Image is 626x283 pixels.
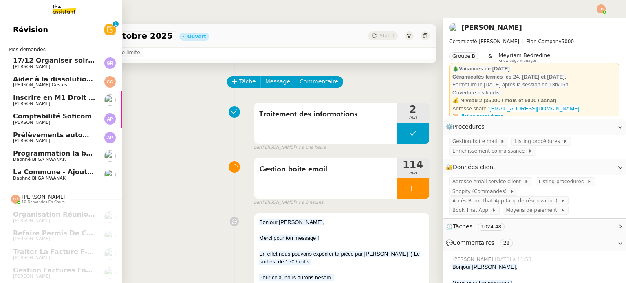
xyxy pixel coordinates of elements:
span: [PERSON_NAME] [13,101,50,106]
img: users%2FKPVW5uJ7nAf2BaBJPZnFMauzfh73%2Favatar%2FDigitalCollectionThumbnailHandler.jpeg [104,169,116,180]
span: Bonjour [PERSON_NAME], [452,264,517,270]
span: Programmation la briqueterie - Non prioritaire [13,149,184,157]
strong: 💰 Niveau 2 (3500€ / mois et 500€ / achat) [452,97,556,103]
img: users%2FPVo4U3nC6dbZZPS5thQt7kGWk8P2%2Favatar%2F1516997780130.jpeg [104,211,116,223]
span: 🔐 [446,162,499,172]
span: 5000 [562,39,574,44]
span: Révision [13,24,48,36]
div: 💬Commentaires 28 [443,235,626,251]
img: svg [104,113,116,125]
img: svg [11,195,20,204]
span: Comptabilité Soficom [13,112,92,120]
nz-badge-sup: 1 [113,21,119,27]
a: 📜. listing procédures [452,113,503,119]
span: Gestion factures fournisseurs (virement) via [GEOGRAPHIC_DATA]- [DATE] [13,266,289,274]
span: Merci pour ton message ! [259,235,319,241]
span: Daphné BIIGA NWANAK [13,176,66,181]
span: La Commune - Ajout et vérification - Non prioritaire [13,168,203,176]
img: svg [597,4,606,13]
span: [PERSON_NAME] [13,218,50,223]
a: [PERSON_NAME] [461,24,522,31]
img: svg [104,76,116,88]
span: min [397,114,429,121]
span: Pour cela, nous aurons besoin : [259,274,334,281]
span: [PERSON_NAME] [13,64,50,69]
span: Daphné BIIGA NWANAK [13,157,66,162]
span: Organisation réunion comptable [13,211,135,218]
span: Listing procédures [539,178,587,186]
span: Données client [453,164,496,170]
div: ⏲️Tâches 1024:48 [443,219,626,235]
span: Moyens de paiement [506,206,560,214]
button: Commentaire [295,76,343,88]
span: [PERSON_NAME] [13,120,50,125]
span: Aider à la dissolution de l'entreprise [13,75,147,83]
span: il y a 2 heures [295,199,324,206]
span: 114 [397,160,429,170]
span: min [397,170,429,177]
span: Fermeture le [DATE] après la session de 13h/15h [452,81,568,88]
span: 17/12 Organiser soirée [GEOGRAPHIC_DATA] [DATE] [13,57,203,64]
span: Inscrire en M1 Droit des affaires [13,94,132,101]
img: svg [104,57,116,69]
span: 2 [397,105,429,114]
span: Refaire permis de conduire à nouveau nom [13,229,176,237]
a: [EMAIL_ADDRESS][DOMAIN_NAME] [489,105,579,112]
span: [PERSON_NAME] [13,138,50,143]
span: Plan Company [526,39,561,44]
div: ⚙️Procédures [443,119,626,135]
span: Tâches [453,223,472,230]
img: users%2F9mvJqJUvllffspLsQzytnd0Nt4c2%2Favatar%2F82da88e3-d90d-4e39-b37d-dcb7941179ae [104,267,116,279]
img: users%2FTDxDvmCjFdN3QFePFNGdQUcJcQk1%2Favatar%2F0cfb3a67-8790-4592-a9ec-92226c678442 [104,94,116,106]
strong: Céramicafés fermés les 24, [DATE] et [DATE]. [452,74,566,80]
span: Procédures [453,123,485,130]
span: En effet nous pouvons expédier ta pièce par [PERSON_NAME] :) Le tarif est de 15€ / colis. [259,251,420,265]
span: [PERSON_NAME] [452,256,495,263]
nz-tag: 28 [500,239,513,247]
small: [PERSON_NAME] [254,199,323,206]
p: 1 [114,21,117,29]
span: Ouverture les lundis. [452,90,501,96]
span: Commentaire [300,77,338,86]
img: users%2FPVo4U3nC6dbZZPS5thQt7kGWk8P2%2Favatar%2F1516997780130.jpeg [104,230,116,241]
span: [PERSON_NAME] [13,236,50,241]
button: Tâche [227,76,261,88]
span: : [510,66,511,72]
span: Commentaires [453,239,494,246]
span: Meyriam Bedredine [498,52,550,58]
span: Shopify (Commandes) [452,187,510,195]
span: Bonjour [PERSON_NAME], [259,219,324,225]
span: [PERSON_NAME] [22,194,66,200]
span: Message [265,77,290,86]
span: Gestion boite email [259,163,392,176]
div: Adresse share : [452,105,616,113]
span: Prélèvements automatiques Torelli x Soficom [13,131,179,139]
span: Accès Book That App (app de réserrvation) [452,197,560,205]
span: 💬 [446,239,516,246]
span: Enrichissement connaissance [452,147,528,155]
img: users%2FrxcTinYCQST3nt3eRyMgQ024e422%2Favatar%2Fa0327058c7192f72952294e6843542370f7921c3.jpg [104,248,116,260]
span: Céramicafé [PERSON_NAME] [449,39,519,44]
span: Tâche [239,77,256,86]
button: Message [260,76,295,88]
span: Listing procédures [515,137,563,145]
nz-tag: 1024:48 [478,223,505,231]
span: ⏲️ [446,223,511,230]
img: users%2FKPVW5uJ7nAf2BaBJPZnFMauzfh73%2Favatar%2FDigitalCollectionThumbnailHandler.jpeg [104,150,116,162]
span: Traitement des informations [259,108,392,121]
span: Mes demandes [4,46,51,54]
span: 10 demandes en cours [22,200,65,204]
span: [PERSON_NAME] [13,255,50,260]
app-user-label: Knowledge manager [498,52,550,63]
span: & [488,52,492,63]
span: Knowledge manager [498,59,536,63]
div: 🔐Données client [443,159,626,175]
span: Traiter la facture F-2025-678 [13,248,122,256]
span: par [254,144,261,151]
img: users%2F9mvJqJUvllffspLsQzytnd0Nt4c2%2Favatar%2F82da88e3-d90d-4e39-b37d-dcb7941179ae [449,23,458,32]
span: Gestion boite mail [452,137,500,145]
small: [PERSON_NAME] [254,144,326,151]
div: Ouvert [187,34,206,39]
span: ⚙️ [446,122,488,132]
span: [DATE] à 11:58 [495,256,533,263]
